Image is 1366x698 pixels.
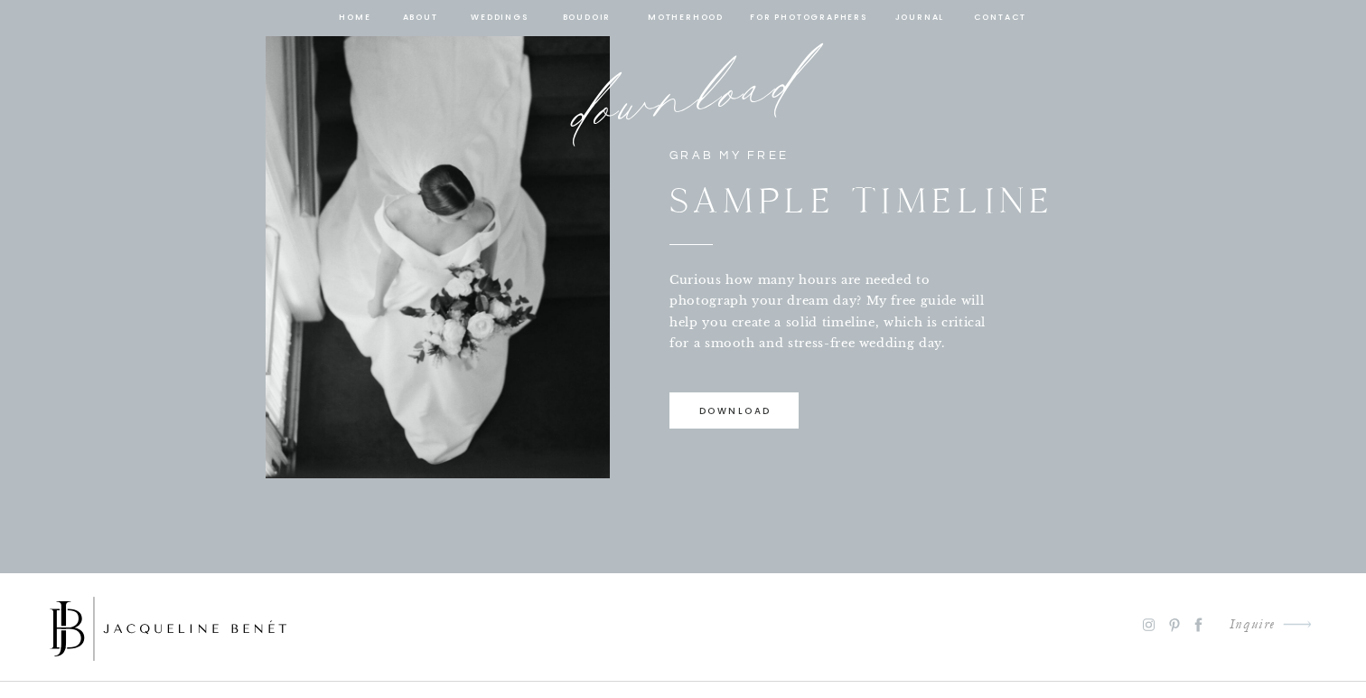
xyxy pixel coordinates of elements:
[669,269,1007,356] p: Curious how many hours are needed to photograph your dream day? My free guide will help you creat...
[671,403,799,428] a: download
[669,172,1112,223] h2: SAMPLE TIMELINE
[669,147,981,172] p: GRAB MY FREE
[971,10,1029,26] a: contact
[572,25,1040,172] p: download
[892,10,948,26] a: journal
[338,10,372,26] a: home
[750,10,867,26] a: for photographers
[648,10,723,26] a: Motherhood
[401,10,439,26] a: about
[469,10,530,26] a: Weddings
[1215,613,1276,637] a: Inquire
[561,10,613,26] a: BOUDOIR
